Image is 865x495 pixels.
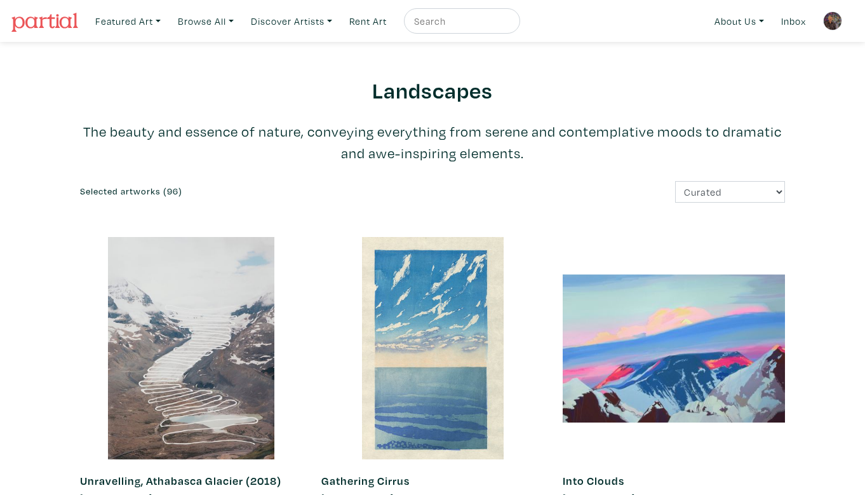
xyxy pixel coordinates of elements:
[90,8,166,34] a: Featured Art
[775,8,812,34] a: Inbox
[80,76,785,104] h2: Landscapes
[80,121,785,164] p: The beauty and essence of nature, conveying everything from serene and contemplative moods to dra...
[344,8,392,34] a: Rent Art
[172,8,239,34] a: Browse All
[563,473,624,488] a: Into Clouds
[80,186,423,197] h6: Selected artworks (96)
[413,13,508,29] input: Search
[245,8,338,34] a: Discover Artists
[823,11,842,31] img: phpThumb.php
[709,8,770,34] a: About Us
[321,473,410,488] a: Gathering Cirrus
[80,473,281,488] a: Unravelling, Athabasca Glacier (2018)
